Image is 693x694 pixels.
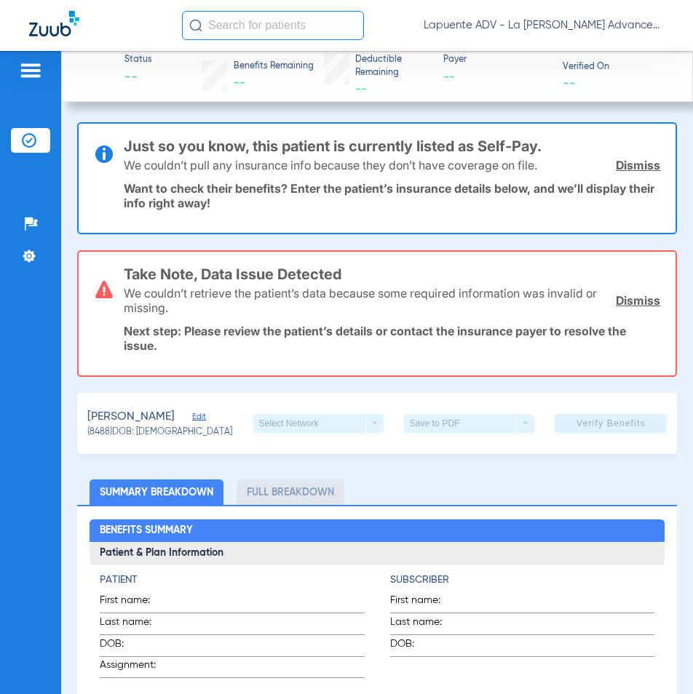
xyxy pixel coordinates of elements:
span: -- [355,84,367,95]
span: DOB: [100,637,171,656]
p: Want to check their benefits? Enter the patient’s insurance details below, and we’ll display thei... [124,181,661,210]
span: Assignment: [100,658,171,677]
span: Last name: [100,615,171,634]
p: Next step: Please review the patient’s details or contact the insurance payer to resolve the issue. [124,324,661,353]
h2: Benefits Summary [90,519,665,543]
span: Lapuente ADV - La [PERSON_NAME] Advanced Dentistry [424,18,664,33]
li: Summary Breakdown [90,479,223,505]
h3: Take Note, Data Issue Detected [124,267,661,282]
a: Dismiss [616,293,660,308]
span: -- [124,68,152,87]
h4: Subscriber [390,573,654,588]
span: -- [234,77,245,89]
span: Status [124,54,152,67]
img: hamburger-icon [19,62,42,79]
p: We couldn’t pull any insurance info because they don’t have coverage on file. [124,158,537,172]
h3: Patient & Plan Information [90,542,665,565]
span: First name: [390,593,462,613]
span: Last name: [390,615,462,634]
h3: Just so you know, this patient is currently listed as Self-Pay. [124,139,661,153]
span: Deductible Remaining [355,54,430,79]
input: Search for patients [182,11,364,40]
li: Full Breakdown [237,479,344,505]
span: -- [443,68,550,87]
span: Benefits Remaining [234,60,314,73]
img: error-icon [95,281,113,298]
span: [PERSON_NAME] [87,408,175,426]
p: We couldn’t retrieve the patient’s data because some required information was invalid or missing. [124,286,606,315]
span: First name: [100,593,171,613]
span: Edit [192,412,205,426]
a: Dismiss [616,158,660,172]
span: (8488) DOB: [DEMOGRAPHIC_DATA] [87,426,232,439]
span: Verified On [563,61,670,74]
img: Search Icon [189,19,202,32]
span: DOB: [390,637,462,656]
span: Payer [443,54,550,67]
span: -- [563,75,576,90]
img: Zuub Logo [29,11,79,36]
h4: Patient [100,573,364,588]
img: info-icon [95,145,113,163]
